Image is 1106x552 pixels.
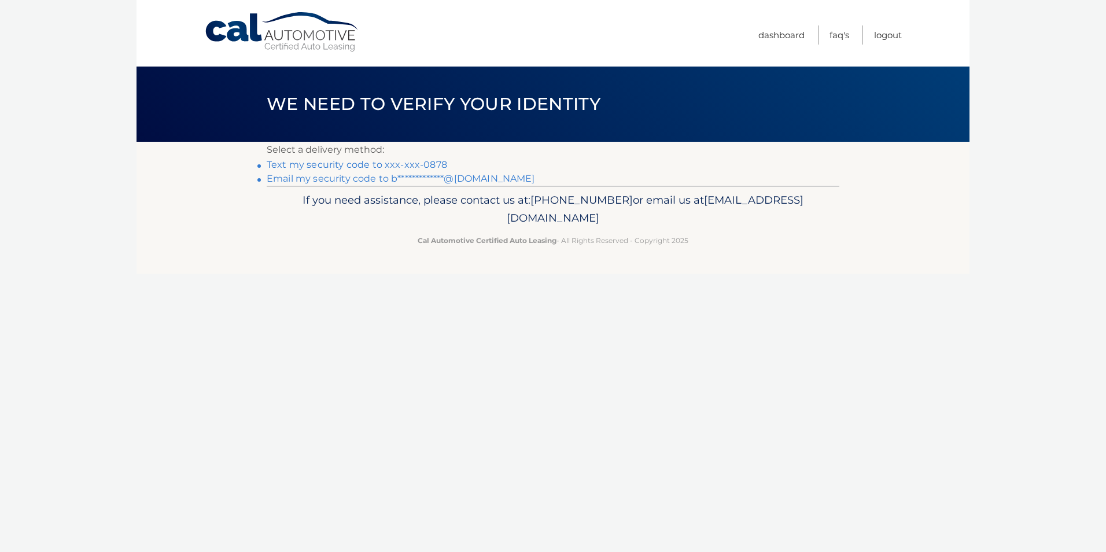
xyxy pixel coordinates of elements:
[267,159,447,170] a: Text my security code to xxx-xxx-0878
[758,25,805,45] a: Dashboard
[418,236,556,245] strong: Cal Automotive Certified Auto Leasing
[267,142,839,158] p: Select a delivery method:
[274,191,832,228] p: If you need assistance, please contact us at: or email us at
[204,12,360,53] a: Cal Automotive
[530,193,633,207] span: [PHONE_NUMBER]
[267,93,600,115] span: We need to verify your identity
[874,25,902,45] a: Logout
[830,25,849,45] a: FAQ's
[274,234,832,246] p: - All Rights Reserved - Copyright 2025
